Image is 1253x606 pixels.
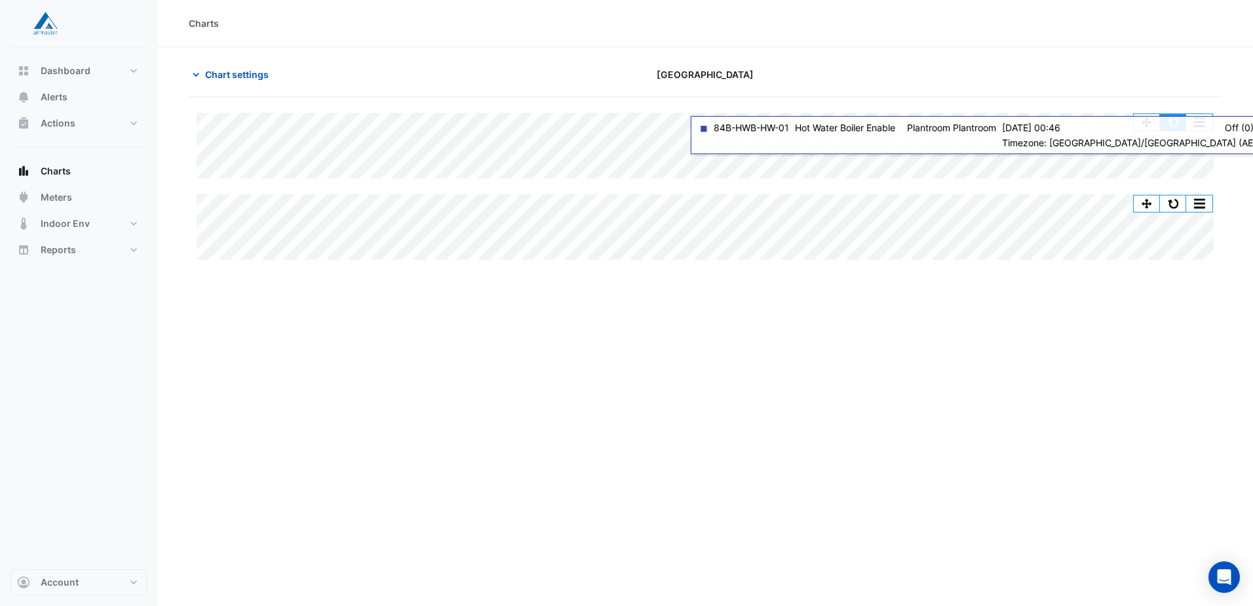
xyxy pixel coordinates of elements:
[41,117,75,130] span: Actions
[1160,114,1186,131] button: Reset
[41,217,90,230] span: Indoor Env
[205,68,269,81] span: Chart settings
[41,91,67,104] span: Alerts
[10,184,147,211] button: Meters
[41,191,72,204] span: Meters
[41,576,79,589] span: Account
[657,68,754,81] span: [GEOGRAPHIC_DATA]
[10,211,147,237] button: Indoor Env
[10,84,147,110] button: Alerts
[1160,195,1186,212] button: Reset
[10,158,147,184] button: Charts
[17,91,30,104] app-icon: Alerts
[10,569,147,596] button: Account
[1134,195,1160,212] button: Pan
[1186,114,1212,131] button: More Options
[17,165,30,178] app-icon: Charts
[1208,561,1240,593] div: Open Intercom Messenger
[17,117,30,130] app-icon: Actions
[189,16,219,30] div: Charts
[189,63,277,86] button: Chart settings
[17,191,30,204] app-icon: Meters
[17,64,30,77] app-icon: Dashboard
[10,58,147,84] button: Dashboard
[1186,195,1212,212] button: More Options
[41,243,76,256] span: Reports
[41,64,90,77] span: Dashboard
[17,243,30,256] app-icon: Reports
[10,110,147,136] button: Actions
[1134,114,1160,131] button: Pan
[10,237,147,263] button: Reports
[41,165,71,178] span: Charts
[17,217,30,230] app-icon: Indoor Env
[16,10,75,37] img: Company Logo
